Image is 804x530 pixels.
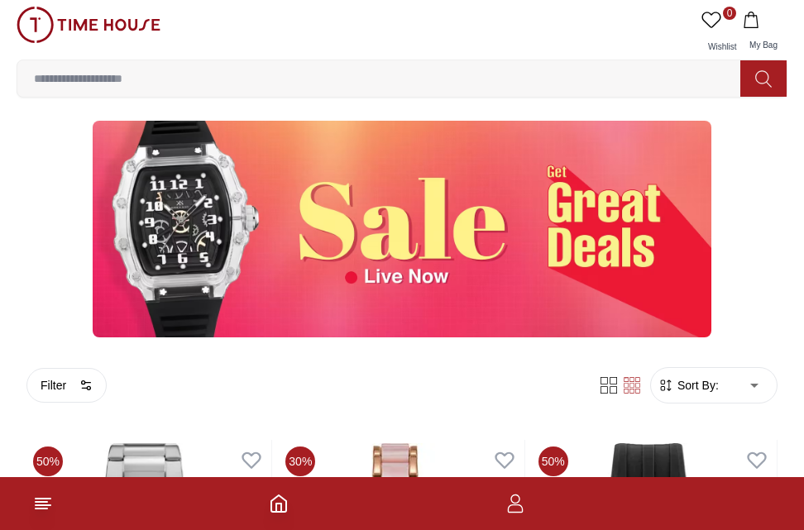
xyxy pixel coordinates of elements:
span: 50 % [33,446,63,476]
span: 0 [723,7,736,20]
img: ... [93,121,711,337]
a: Home [269,494,289,513]
button: Filter [26,368,107,403]
span: 30 % [285,446,315,476]
button: My Bag [739,7,787,60]
button: Sort By: [658,377,719,394]
span: Sort By: [674,377,719,394]
img: ... [17,7,160,43]
a: 0Wishlist [698,7,739,60]
span: Wishlist [701,42,743,51]
span: My Bag [743,41,784,50]
span: 50 % [538,446,568,476]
